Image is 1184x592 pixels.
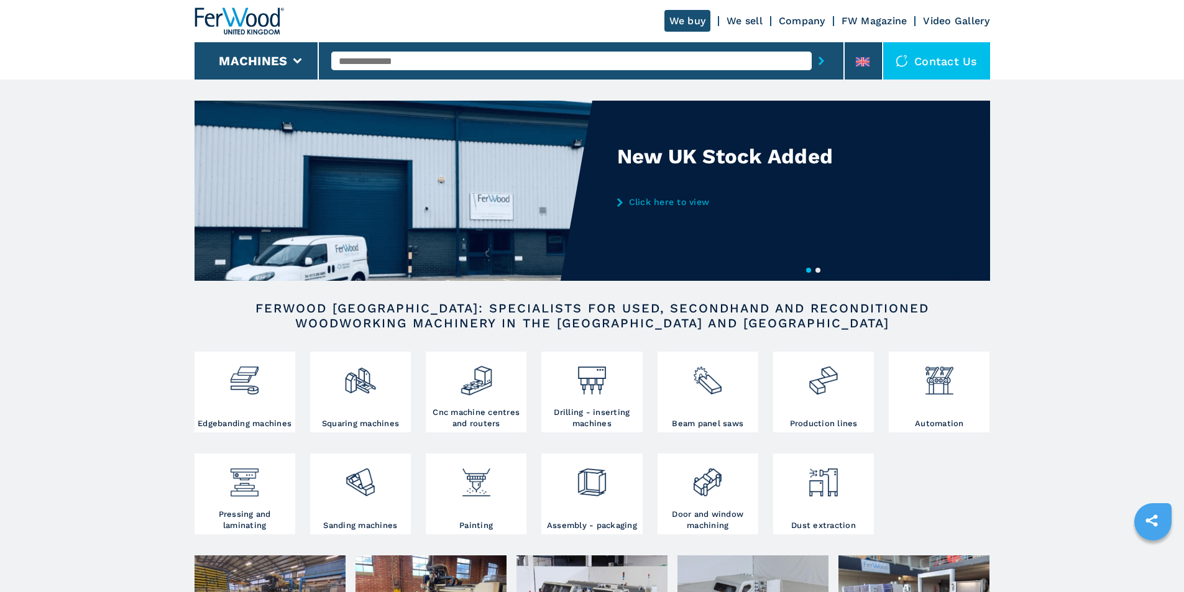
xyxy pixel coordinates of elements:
[1131,536,1175,583] iframe: Chat
[691,355,724,397] img: sezionatrici_2.png
[915,418,964,429] h3: Automation
[310,352,411,432] a: Squaring machines
[576,457,608,499] img: montaggio_imballaggio_2.png
[426,352,526,432] a: Cnc machine centres and routers
[234,301,950,330] h2: FERWOOD [GEOGRAPHIC_DATA]: SPECIALISTS FOR USED, SECONDHAND AND RECONDITIONED WOODWORKING MACHINE...
[544,407,639,429] h3: Drilling - inserting machines
[426,453,526,534] a: Painting
[547,520,637,531] h3: Assembly - packaging
[807,355,840,397] img: linee_di_produzione_2.png
[661,509,755,531] h3: Door and window machining
[691,457,724,499] img: lavorazione_porte_finestre_2.png
[883,42,990,80] div: Contact us
[541,352,642,432] a: Drilling - inserting machines
[815,268,820,273] button: 2
[323,520,397,531] h3: Sanding machines
[791,520,856,531] h3: Dust extraction
[459,520,493,531] h3: Painting
[195,7,284,35] img: Ferwood
[576,355,608,397] img: foratrici_inseritrici_2.png
[460,457,493,499] img: verniciatura_1.png
[658,453,758,534] a: Door and window machining
[790,418,858,429] h3: Production lines
[773,453,874,534] a: Dust extraction
[812,47,831,75] button: submit-button
[344,457,377,499] img: levigatrici_2.png
[672,418,743,429] h3: Beam panel saws
[429,407,523,429] h3: Cnc machine centres and routers
[889,352,989,432] a: Automation
[541,453,642,534] a: Assembly - packaging
[773,352,874,432] a: Production lines
[658,352,758,432] a: Beam panel saws
[198,509,292,531] h3: Pressing and laminating
[195,101,592,281] img: New UK Stock Added
[195,453,295,534] a: Pressing and laminating
[228,457,261,499] img: pressa-strettoia.png
[195,352,295,432] a: Edgebanding machines
[896,55,908,67] img: Contact us
[198,418,291,429] h3: Edgebanding machines
[664,10,711,32] a: We buy
[310,453,411,534] a: Sanding machines
[228,355,261,397] img: bordatrici_1.png
[344,355,377,397] img: squadratrici_2.png
[1136,505,1167,536] a: sharethis
[460,355,493,397] img: centro_di_lavoro_cnc_2.png
[727,15,763,27] a: We sell
[806,268,811,273] button: 1
[842,15,907,27] a: FW Magazine
[923,355,956,397] img: automazione.png
[779,15,825,27] a: Company
[923,15,989,27] a: Video Gallery
[807,457,840,499] img: aspirazione_1.png
[617,197,861,207] a: Click here to view
[322,418,399,429] h3: Squaring machines
[219,53,287,68] button: Machines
